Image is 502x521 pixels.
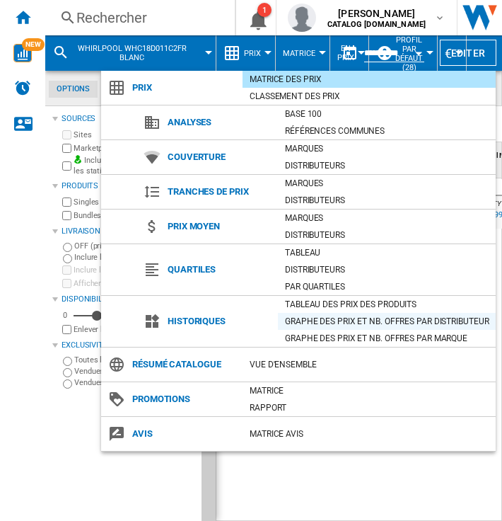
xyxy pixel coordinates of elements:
[278,124,496,138] div: Références communes
[278,228,496,242] div: Distributeurs
[278,331,496,345] div: Graphe des prix et nb. offres par marque
[160,113,278,132] span: Analyses
[278,107,496,121] div: Base 100
[278,297,496,311] div: Tableau des prix des produits
[125,78,243,98] span: Prix
[160,260,278,280] span: Quartiles
[278,246,496,260] div: Tableau
[243,401,496,415] div: Rapport
[278,142,496,156] div: Marques
[160,217,278,236] span: Prix moyen
[125,424,243,444] span: Avis
[243,72,496,86] div: Matrice des prix
[278,159,496,173] div: Distributeurs
[243,357,496,372] div: Vue d'ensemble
[278,193,496,207] div: Distributeurs
[278,314,496,328] div: Graphe des prix et nb. offres par distributeur
[243,384,496,398] div: Matrice
[278,263,496,277] div: Distributeurs
[243,89,496,103] div: Classement des prix
[125,389,243,409] span: Promotions
[278,176,496,190] div: Marques
[160,147,278,167] span: Couverture
[160,182,278,202] span: Tranches de prix
[278,280,496,294] div: Par quartiles
[160,311,278,331] span: Historiques
[125,355,243,374] span: Résumé catalogue
[243,427,496,441] div: Matrice AVIS
[278,211,496,225] div: Marques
